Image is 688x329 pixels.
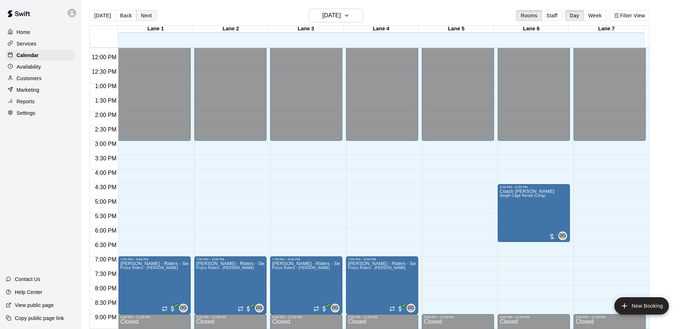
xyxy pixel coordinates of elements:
[498,184,570,242] div: 4:30 PM – 6:30 PM: Coach Steve
[182,304,188,312] span: Daniel Gonzalez
[193,26,268,33] div: Lane 2
[559,232,566,239] span: DG
[614,297,669,315] button: add
[558,231,567,240] div: Daniel Gonzalez
[348,315,416,319] div: 9:00 PM – 11:59 PM
[136,10,156,21] button: Next
[323,10,341,21] h6: [DATE]
[609,10,650,21] button: Filter View
[120,266,178,270] span: Frisco Riders - [PERSON_NAME]
[569,26,644,33] div: Lane 7
[584,10,606,21] button: Week
[334,304,339,312] span: Daniel Gonzalez
[93,271,118,277] span: 7:30 PM
[419,26,494,33] div: Lane 5
[17,52,39,59] p: Calendar
[565,10,584,21] button: Day
[6,27,75,38] a: Home
[93,126,118,133] span: 2:30 PM
[93,141,118,147] span: 3:00 PM
[93,242,118,248] span: 6:30 PM
[93,285,118,291] span: 8:00 PM
[331,304,339,312] div: Daniel Gonzalez
[6,50,75,61] a: Calendar
[561,231,567,240] span: Daniel Gonzalez
[93,155,118,161] span: 3:30 PM
[162,306,168,312] span: Recurring event
[15,276,40,283] p: Contact Us
[179,304,188,312] div: Daniel Gonzalez
[196,257,264,261] div: 7:00 PM – 9:00 PM
[272,315,340,319] div: 9:00 PM – 11:59 PM
[346,256,418,314] div: 7:00 PM – 9:00 PM: Jason - Riders - Sept
[17,75,42,82] p: Customers
[272,257,340,261] div: 7:00 PM – 9:00 PM
[17,63,41,70] p: Availability
[90,54,118,60] span: 12:00 PM
[6,85,75,95] a: Marketing
[115,10,137,21] button: Back
[256,304,263,312] span: DG
[6,96,75,107] a: Reports
[118,26,193,33] div: Lane 1
[93,300,118,306] span: 8:30 PM
[258,304,264,312] span: Daniel Gonzalez
[180,304,187,312] span: DG
[6,108,75,118] a: Settings
[93,228,118,234] span: 6:00 PM
[93,314,118,320] span: 9:00 PM
[238,306,243,312] span: Recurring event
[15,289,42,296] p: Help Center
[90,69,118,75] span: 12:30 PM
[321,305,328,312] span: All customers have paid
[93,112,118,118] span: 2:00 PM
[424,315,492,319] div: 9:00 PM – 11:59 PM
[15,302,54,309] p: View public page
[6,73,75,84] a: Customers
[90,10,116,21] button: [DATE]
[120,257,188,261] div: 7:00 PM – 9:00 PM
[17,40,36,47] p: Services
[15,315,64,322] p: Copy public page link
[348,257,416,261] div: 7:00 PM – 9:00 PM
[500,315,568,319] div: 9:00 PM – 11:59 PM
[194,256,267,314] div: 7:00 PM – 9:00 PM: Jason - Riders - Sept
[272,266,330,270] span: Frisco Riders - [PERSON_NAME]
[313,306,319,312] span: Recurring event
[6,38,75,49] a: Services
[93,184,118,190] span: 4:30 PM
[255,304,264,312] div: Daniel Gonzalez
[343,26,419,33] div: Lane 4
[500,194,545,198] span: Single Cage Rental (Long)
[93,98,118,104] span: 1:30 PM
[407,304,414,312] span: DG
[245,305,252,312] span: All customers have paid
[93,199,118,205] span: 5:00 PM
[118,256,190,314] div: 7:00 PM – 9:00 PM: Jason - Riders - Sept
[494,26,569,33] div: Lane 6
[270,256,342,314] div: 7:00 PM – 9:00 PM: Jason - Riders - Sept
[93,170,118,176] span: 4:00 PM
[17,86,39,94] p: Marketing
[93,213,118,219] span: 5:30 PM
[500,185,568,189] div: 4:30 PM – 6:30 PM
[309,9,363,22] button: [DATE]
[348,266,406,270] span: Frisco Riders - [PERSON_NAME]
[397,305,404,312] span: All customers have paid
[17,109,35,117] p: Settings
[120,315,188,319] div: 9:00 PM – 11:59 PM
[332,304,338,312] span: DG
[542,10,562,21] button: Staff
[389,306,395,312] span: Recurring event
[6,61,75,72] a: Availability
[17,29,30,36] p: Home
[17,98,35,105] p: Reports
[407,304,415,312] div: Daniel Gonzalez
[196,266,254,270] span: Frisco Riders - [PERSON_NAME]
